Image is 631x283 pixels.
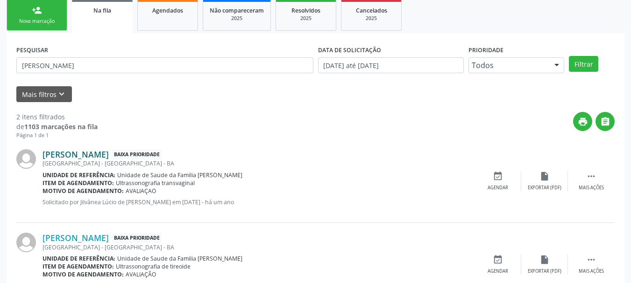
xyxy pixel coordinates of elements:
button: Filtrar [569,56,598,72]
i:  [600,117,610,127]
div: Exportar (PDF) [528,185,561,191]
label: DATA DE SOLICITAÇÃO [318,43,381,57]
a: [PERSON_NAME] [43,149,109,159]
div: Nova marcação [14,18,60,25]
div: 2025 [210,15,264,22]
span: Baixa Prioridade [112,233,162,243]
div: [GEOGRAPHIC_DATA] - [GEOGRAPHIC_DATA] - BA [43,243,475,251]
b: Unidade de referência: [43,255,115,262]
a: [PERSON_NAME] [43,233,109,243]
b: Motivo de agendamento: [43,270,124,278]
i: print [578,117,588,127]
img: img [16,233,36,252]
input: Nome, CNS [16,57,313,73]
div: [GEOGRAPHIC_DATA] - [GEOGRAPHIC_DATA] - BA [43,159,475,167]
span: Cancelados [356,7,387,14]
span: Unidade de Saude da Familia [PERSON_NAME] [117,171,242,179]
p: Solicitado por Jilvânea Lúcio de [PERSON_NAME] em [DATE] - há um ano [43,198,475,206]
button: print [573,112,592,131]
strong: 1103 marcações na fila [24,122,98,131]
span: Todos [472,61,545,70]
div: de [16,122,98,131]
span: Agendados [152,7,183,14]
input: Selecione um intervalo [318,57,464,73]
button:  [596,112,615,131]
span: Unidade de Saude da Familia [PERSON_NAME] [117,255,242,262]
span: AVALIAÇÃO [126,270,156,278]
i: insert_drive_file [539,171,550,181]
b: Motivo de agendamento: [43,187,124,195]
div: 2 itens filtrados [16,112,98,122]
div: person_add [32,5,42,15]
span: AVALIAÇAO [126,187,156,195]
span: Ultrassonografia de tireoide [116,262,191,270]
span: Ultrassonografia transvaginal [116,179,195,187]
b: Unidade de referência: [43,171,115,179]
div: Agendar [488,185,508,191]
div: 2025 [348,15,395,22]
img: img [16,149,36,169]
label: PESQUISAR [16,43,48,57]
span: Resolvidos [291,7,320,14]
div: 2025 [283,15,329,22]
i:  [586,171,596,181]
b: Item de agendamento: [43,179,114,187]
label: Prioridade [468,43,503,57]
span: Na fila [93,7,111,14]
div: Página 1 de 1 [16,131,98,139]
i:  [586,255,596,265]
div: Mais ações [579,185,604,191]
i: event_available [493,171,503,181]
i: event_available [493,255,503,265]
button: Mais filtroskeyboard_arrow_down [16,86,72,103]
span: Não compareceram [210,7,264,14]
i: keyboard_arrow_down [57,89,67,99]
i: insert_drive_file [539,255,550,265]
div: Agendar [488,268,508,275]
div: Mais ações [579,268,604,275]
b: Item de agendamento: [43,262,114,270]
div: Exportar (PDF) [528,268,561,275]
span: Baixa Prioridade [112,150,162,159]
